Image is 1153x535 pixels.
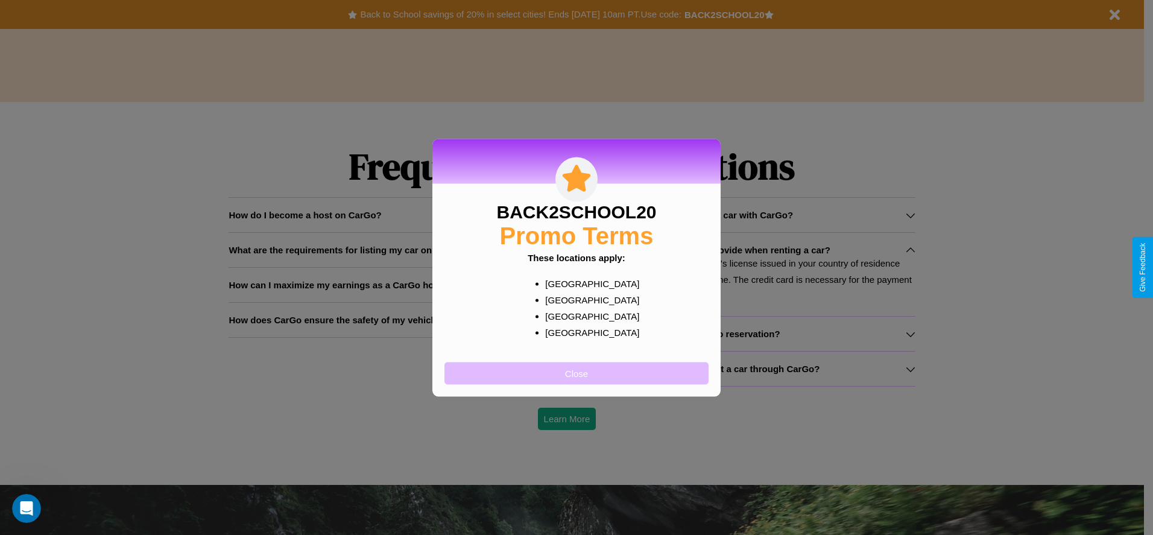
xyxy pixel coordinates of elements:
p: [GEOGRAPHIC_DATA] [545,308,631,324]
p: [GEOGRAPHIC_DATA] [545,275,631,291]
p: [GEOGRAPHIC_DATA] [545,324,631,340]
h3: BACK2SCHOOL20 [496,201,656,222]
div: Give Feedback [1139,243,1147,292]
button: Close [444,362,709,384]
p: [GEOGRAPHIC_DATA] [545,291,631,308]
iframe: Intercom live chat [12,494,41,523]
b: These locations apply: [528,252,625,262]
h2: Promo Terms [500,222,654,249]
